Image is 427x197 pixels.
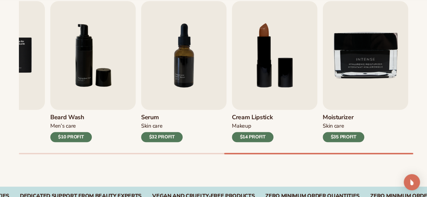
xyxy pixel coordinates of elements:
div: $32 PROFIT [141,132,183,142]
h3: Cream Lipstick [232,114,273,121]
a: 7 / 9 [141,1,226,142]
h3: Beard Wash [50,114,92,121]
a: 9 / 9 [323,1,408,142]
div: Makeup [232,123,273,130]
h3: Serum [141,114,183,121]
div: $10 PROFIT [50,132,92,142]
div: Skin Care [141,123,183,130]
div: Open Intercom Messenger [404,174,420,190]
div: $14 PROFIT [232,132,273,142]
h3: Moisturizer [323,114,364,121]
a: 6 / 9 [50,1,136,142]
div: Skin Care [323,123,364,130]
div: Men’s Care [50,123,92,130]
div: $35 PROFIT [323,132,364,142]
a: 8 / 9 [232,1,317,142]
